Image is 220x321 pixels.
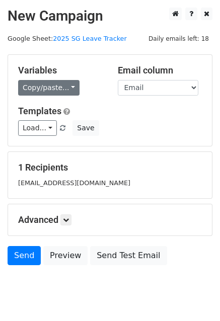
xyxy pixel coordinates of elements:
a: Load... [18,120,57,136]
button: Save [72,120,99,136]
h5: 1 Recipients [18,162,202,173]
small: Google Sheet: [8,35,127,42]
a: 2025 SG Leave Tracker [53,35,127,42]
small: [EMAIL_ADDRESS][DOMAIN_NAME] [18,179,130,187]
h2: New Campaign [8,8,212,25]
a: Copy/paste... [18,80,80,96]
span: Daily emails left: 18 [145,33,212,44]
h5: Advanced [18,214,202,225]
a: Preview [43,246,88,265]
h5: Email column [118,65,202,76]
h5: Variables [18,65,103,76]
a: Send Test Email [90,246,167,265]
iframe: Chat Widget [170,273,220,321]
a: Daily emails left: 18 [145,35,212,42]
a: Send [8,246,41,265]
a: Templates [18,106,61,116]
